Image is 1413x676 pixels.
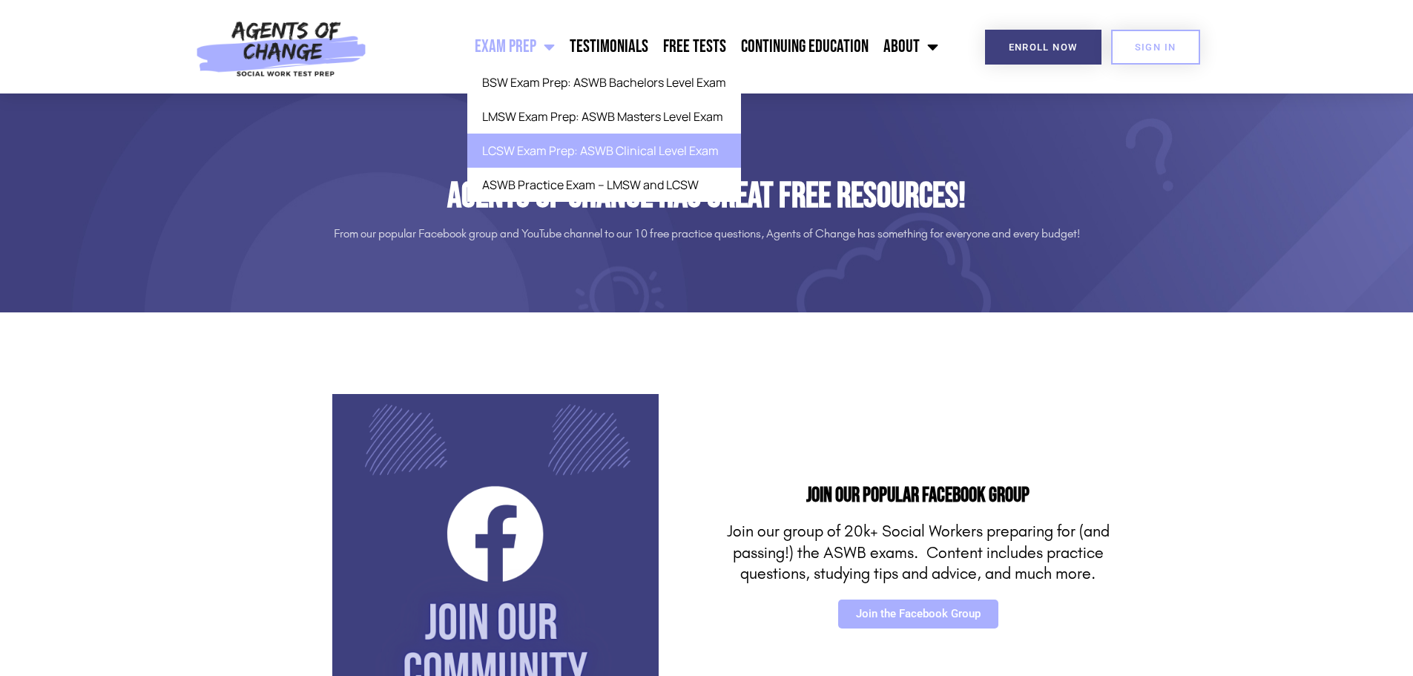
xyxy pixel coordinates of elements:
span: SIGN IN [1135,42,1176,52]
a: Join the Facebook Group [838,600,998,629]
a: Enroll Now [985,30,1101,65]
span: Enroll Now [1009,42,1078,52]
a: Exam Prep [467,28,562,65]
p: From our popular Facebook group and YouTube channel to our 10 free practice questions, Agents of ... [292,222,1122,246]
a: About [876,28,946,65]
a: Testimonials [562,28,656,65]
a: ASWB Practice Exam – LMSW and LCSW [467,168,741,202]
a: Continuing Education [734,28,876,65]
p: Join our group of 20k+ Social Workers preparing for (and passing!) the ASWB exams. Content includ... [714,521,1122,585]
a: LCSW Exam Prep: ASWB Clinical Level Exam [467,134,741,168]
a: Free Tests [656,28,734,65]
a: BSW Exam Prep: ASWB Bachelors Level Exam [467,65,741,99]
h2: Join Our Popular Facebook Group [714,485,1122,506]
a: LMSW Exam Prep: ASWB Masters Level Exam [467,99,741,134]
span: Join the Facebook Group [856,608,981,620]
nav: Menu [375,28,946,65]
a: SIGN IN [1111,30,1200,65]
h2: Agents of Change Has Great Free Resources! [292,175,1122,218]
ul: Exam Prep [467,65,741,202]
